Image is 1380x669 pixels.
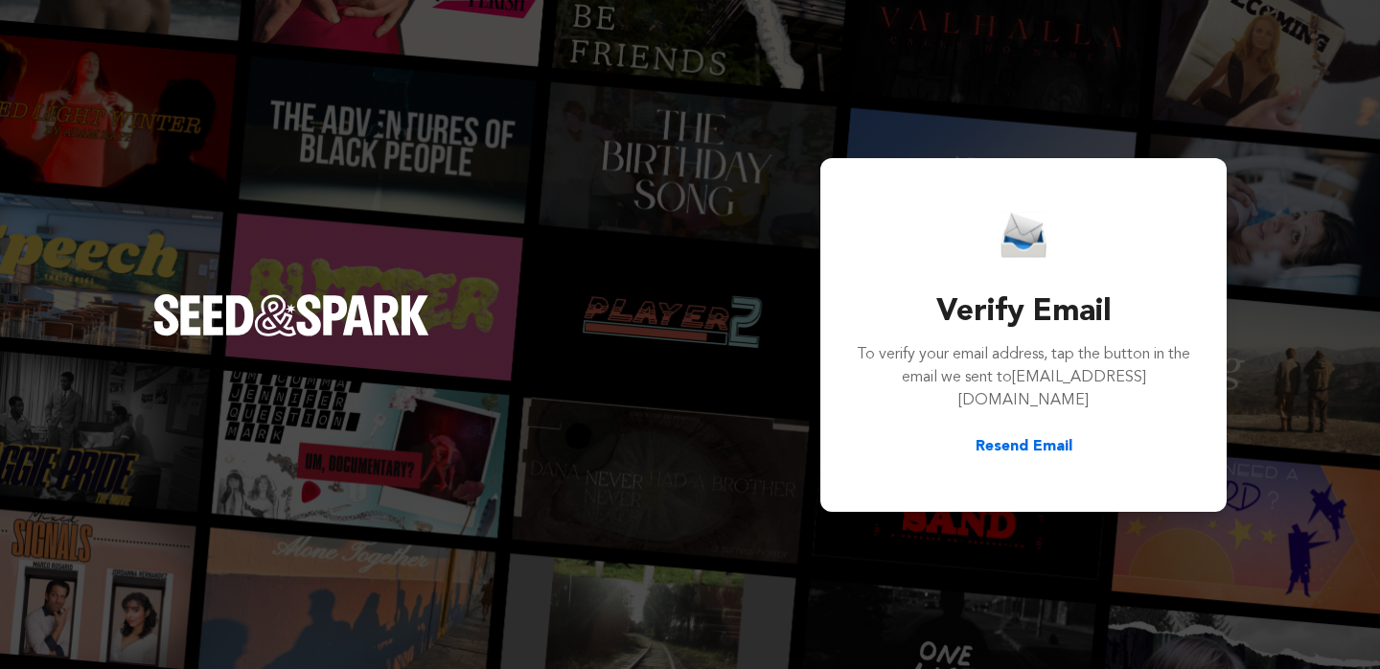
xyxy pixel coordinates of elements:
[855,343,1192,412] p: To verify your email address, tap the button in the email we sent to
[1000,212,1046,259] img: Seed&Spark Email Icon
[855,289,1192,335] h3: Verify Email
[153,294,429,375] a: Seed&Spark Homepage
[976,435,1072,458] button: Resend Email
[958,370,1146,408] span: [EMAIL_ADDRESS][DOMAIN_NAME]
[153,294,429,336] img: Seed&Spark Logo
